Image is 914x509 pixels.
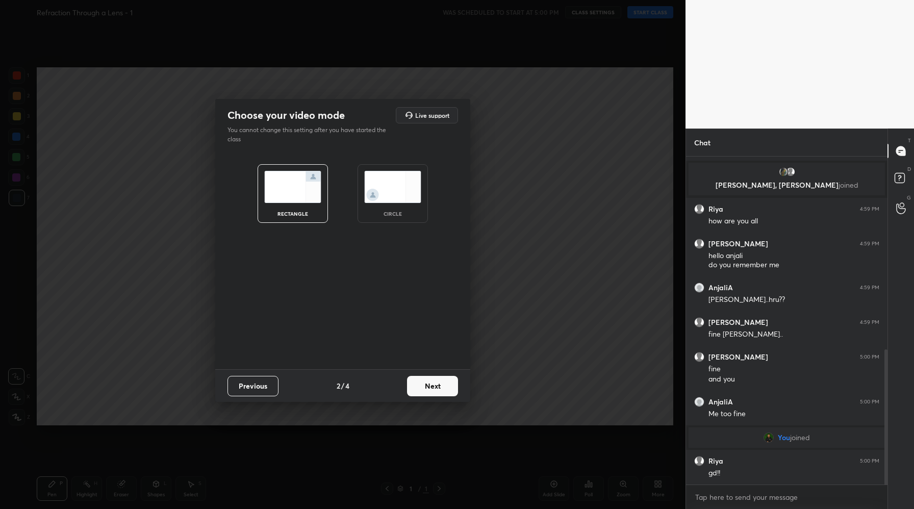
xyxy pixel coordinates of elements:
h6: [PERSON_NAME] [708,239,768,248]
div: [PERSON_NAME]..hru?? [708,295,879,305]
div: and you [708,374,879,385]
h6: Riya [708,205,723,214]
div: 4:59 PM [860,319,879,325]
img: default.png [694,317,704,327]
div: 4:59 PM [860,241,879,247]
p: D [907,165,911,173]
div: hello anjali do you remember me [708,251,879,270]
img: default.png [694,239,704,249]
h4: 4 [345,380,349,391]
h6: [PERSON_NAME] [708,352,768,362]
img: default.png [694,352,704,362]
img: 410517762e8445fe8437b2e04a8415d4.jpg [778,167,789,177]
h2: Choose your video mode [227,109,345,122]
div: gd!! [708,468,879,478]
div: fine [PERSON_NAME].. [708,329,879,340]
img: default.png [694,456,704,466]
div: rectangle [272,211,313,216]
div: 4:59 PM [860,285,879,291]
h5: Live support [415,112,449,118]
span: You [778,434,790,442]
img: circleScreenIcon.acc0effb.svg [364,171,421,203]
div: grid [686,157,887,485]
div: how are you all [708,216,879,226]
p: T [908,137,911,144]
h6: AnjaliA [708,283,733,292]
img: normalScreenIcon.ae25ed63.svg [264,171,321,203]
img: 860239e22ae946fc98acd3800b68396d.jpg [694,283,704,293]
button: Previous [227,376,278,396]
h6: Riya [708,456,723,466]
h4: 2 [337,380,340,391]
div: 5:00 PM [860,354,879,360]
img: default.png [785,167,796,177]
div: 5:00 PM [860,399,879,405]
div: fine [708,364,879,374]
div: 4:59 PM [860,206,879,212]
img: 860239e22ae946fc98acd3800b68396d.jpg [694,397,704,407]
img: d648a8df70ee45efb8ede890284a0203.jpg [764,432,774,443]
span: joined [839,180,858,190]
div: Me too fine [708,409,879,419]
div: 5:00 PM [860,458,879,464]
p: G [907,194,911,201]
button: Next [407,376,458,396]
p: [PERSON_NAME], [PERSON_NAME] [695,181,879,189]
img: default.png [694,204,704,214]
h6: AnjaliA [708,397,733,406]
p: Chat [686,129,719,156]
p: You cannot change this setting after you have started the class [227,125,393,144]
h4: / [341,380,344,391]
span: joined [790,434,810,442]
h6: [PERSON_NAME] [708,318,768,327]
div: circle [372,211,413,216]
